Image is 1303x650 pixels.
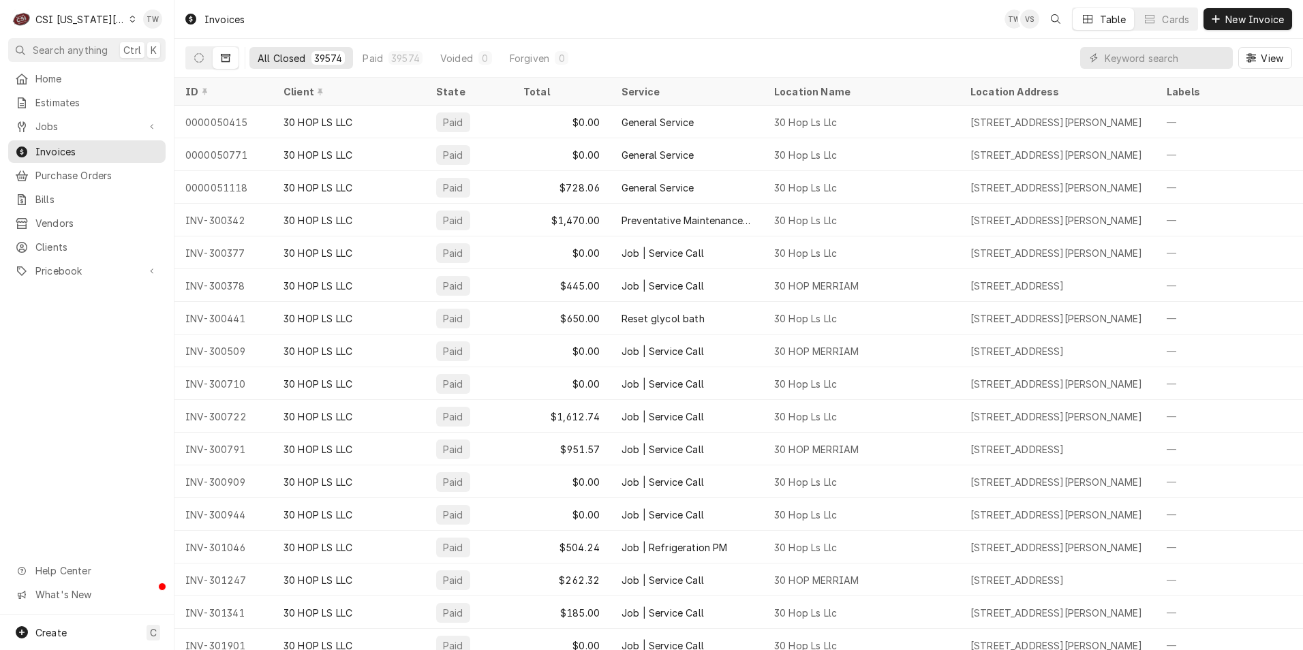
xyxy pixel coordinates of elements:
div: 30 HOP LS LLC [283,573,352,587]
div: Paid [442,409,465,424]
div: INV-300791 [174,433,273,465]
div: Tori Warrick's Avatar [143,10,162,29]
span: Ctrl [123,43,141,57]
div: CSI Kansas City's Avatar [12,10,31,29]
div: General Service [622,115,694,129]
div: INV-301046 [174,531,273,563]
div: [STREET_ADDRESS] [970,573,1064,587]
div: Table [1100,12,1126,27]
div: Job | Service Call [622,409,704,424]
div: Job | Service Call [622,475,704,489]
div: 30 Hop Ls Llc [774,246,837,260]
div: [STREET_ADDRESS][PERSON_NAME] [970,409,1143,424]
span: Vendors [35,216,159,230]
div: Job | Service Call [622,246,704,260]
span: Invoices [35,144,159,159]
div: Paid [442,442,465,456]
div: INV-300722 [174,400,273,433]
div: [STREET_ADDRESS][PERSON_NAME] [970,148,1143,162]
div: Job | Refrigeration PM [622,540,728,555]
div: 30 HOP LS LLC [283,606,352,620]
div: Job | Service Call [622,377,704,391]
div: $728.06 [512,171,611,204]
div: 30 Hop Ls Llc [774,409,837,424]
span: What's New [35,587,157,602]
div: Reset glycol bath [622,311,705,326]
div: Paid [442,606,465,620]
div: [STREET_ADDRESS][PERSON_NAME] [970,606,1143,620]
a: Go to What's New [8,583,166,606]
div: Paid [442,148,465,162]
div: Forgiven [510,51,549,65]
div: [STREET_ADDRESS][PERSON_NAME] [970,181,1143,195]
div: $0.00 [512,498,611,531]
a: Go to Jobs [8,115,166,138]
div: 30 HOP LS LLC [283,377,352,391]
div: INV-300909 [174,465,273,498]
div: 30 Hop Ls Llc [774,475,837,489]
span: Jobs [35,119,138,134]
div: Paid [363,51,383,65]
div: 30 HOP LS LLC [283,279,352,293]
div: Job | Service Call [622,344,704,358]
div: ID [185,84,259,99]
div: $185.00 [512,596,611,629]
div: [STREET_ADDRESS][PERSON_NAME] [970,213,1143,228]
div: VS [1020,10,1039,29]
div: Tori Warrick's Avatar [1005,10,1024,29]
button: View [1238,47,1292,69]
div: 30 Hop Ls Llc [774,540,837,555]
div: Paid [442,115,465,129]
div: INV-300710 [174,367,273,400]
div: Job | Service Call [622,279,704,293]
div: INV-300342 [174,204,273,236]
span: New Invoice [1223,12,1287,27]
div: Paid [442,508,465,522]
div: Paid [442,246,465,260]
div: 0 [481,51,489,65]
div: $0.00 [512,106,611,138]
div: INV-300441 [174,302,273,335]
div: 30 Hop Ls Llc [774,311,837,326]
div: 30 HOP MERRIAM [774,344,859,358]
div: 30 HOP LS LLC [283,311,352,326]
div: $0.00 [512,236,611,269]
div: 30 HOP LS LLC [283,409,352,424]
div: TW [1005,10,1024,29]
div: $951.57 [512,433,611,465]
div: INV-301341 [174,596,273,629]
div: Location Address [970,84,1142,99]
div: 39574 [391,51,420,65]
div: Paid [442,540,465,555]
div: INV-300377 [174,236,273,269]
span: Estimates [35,95,159,110]
span: Pricebook [35,264,138,278]
div: Cards [1162,12,1189,27]
div: $1,612.74 [512,400,611,433]
div: 30 Hop Ls Llc [774,606,837,620]
div: Paid [442,311,465,326]
div: [STREET_ADDRESS] [970,344,1064,358]
div: 30 Hop Ls Llc [774,115,837,129]
div: 30 Hop Ls Llc [774,148,837,162]
div: Paid [442,475,465,489]
div: [STREET_ADDRESS][PERSON_NAME] [970,508,1143,522]
div: INV-300944 [174,498,273,531]
div: 30 Hop Ls Llc [774,181,837,195]
div: [STREET_ADDRESS][PERSON_NAME] [970,377,1143,391]
div: 30 Hop Ls Llc [774,377,837,391]
button: Open search [1045,8,1067,30]
div: 30 HOP LS LLC [283,442,352,456]
div: 30 Hop Ls Llc [774,213,837,228]
div: TW [143,10,162,29]
a: Home [8,67,166,90]
div: All Closed [258,51,306,65]
div: 30 HOP LS LLC [283,540,352,555]
div: [STREET_ADDRESS][PERSON_NAME] [970,246,1143,260]
input: Keyword search [1105,47,1226,69]
div: Paid [442,344,465,358]
div: Job | Service Call [622,606,704,620]
span: Help Center [35,563,157,578]
span: Bills [35,192,159,206]
div: 30 HOP MERRIAM [774,279,859,293]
